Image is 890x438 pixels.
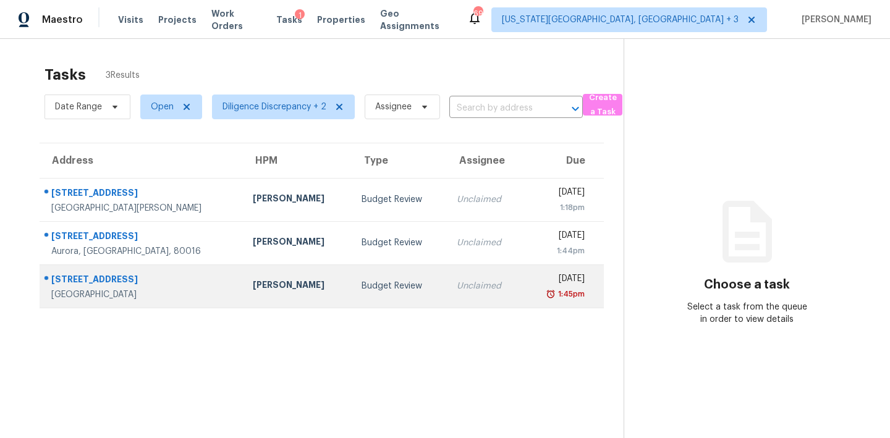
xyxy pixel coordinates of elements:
div: Budget Review [362,237,437,249]
div: Unclaimed [457,237,513,249]
img: Overdue Alarm Icon [546,288,556,300]
div: [STREET_ADDRESS] [51,273,233,288]
button: Create a Task [583,94,622,116]
div: Unclaimed [457,280,513,292]
span: Diligence Discrepancy + 2 [222,101,326,113]
span: Create a Task [589,91,616,119]
span: [US_STATE][GEOGRAPHIC_DATA], [GEOGRAPHIC_DATA] + 3 [502,14,739,26]
div: [PERSON_NAME] [253,192,341,208]
span: Open [151,101,174,113]
button: Open [567,100,584,117]
th: Due [523,143,603,178]
th: Assignee [447,143,523,178]
div: [STREET_ADDRESS] [51,187,233,202]
div: [DATE] [533,272,584,288]
span: Assignee [375,101,412,113]
span: 3 Results [106,69,140,82]
div: [DATE] [533,229,584,245]
input: Search by address [449,99,548,118]
th: Type [352,143,447,178]
div: [GEOGRAPHIC_DATA][PERSON_NAME] [51,202,233,214]
div: Budget Review [362,280,437,292]
span: Maestro [42,14,83,26]
div: 69 [473,7,482,20]
span: Work Orders [211,7,262,32]
th: Address [40,143,243,178]
span: Geo Assignments [380,7,452,32]
div: 1:18pm [533,201,584,214]
div: 1:44pm [533,245,584,257]
div: 1 [295,9,305,22]
span: Tasks [276,15,302,24]
span: [PERSON_NAME] [797,14,871,26]
h3: Choose a task [704,279,790,291]
span: Visits [118,14,143,26]
span: Properties [317,14,365,26]
div: [STREET_ADDRESS] [51,230,233,245]
h2: Tasks [44,69,86,81]
div: Aurora, [GEOGRAPHIC_DATA], 80016 [51,245,233,258]
div: [PERSON_NAME] [253,235,341,251]
th: HPM [243,143,351,178]
div: [GEOGRAPHIC_DATA] [51,288,233,301]
div: [DATE] [533,186,584,201]
span: Projects [158,14,197,26]
span: Date Range [55,101,102,113]
div: Unclaimed [457,193,513,206]
div: Budget Review [362,193,437,206]
div: 1:45pm [556,288,585,300]
div: Select a task from the queue in order to view details [685,301,808,326]
div: [PERSON_NAME] [253,279,341,294]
